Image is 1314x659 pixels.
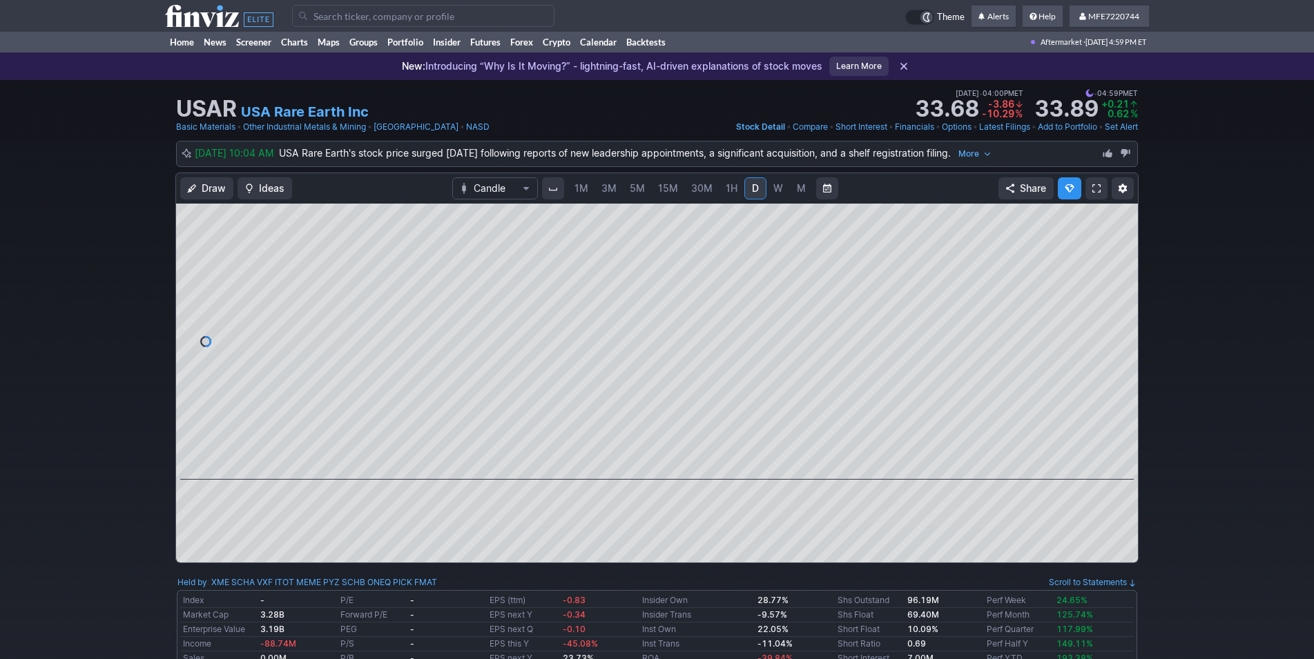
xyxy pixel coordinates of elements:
span: 149.11% [1056,638,1093,649]
span: 30M [691,182,713,194]
a: Charts [276,32,313,52]
span: -45.08% [563,638,598,649]
span: • [460,120,465,134]
span: • [973,120,978,134]
a: 10.09% [907,624,938,634]
a: Stock Detail [736,120,785,134]
button: More [954,146,996,162]
a: Calendar [575,32,621,52]
a: MEME [296,576,321,589]
p: Introducing “Why Is It Moving?” - lightning-fast, AI-driven explanations of stock moves [402,59,822,73]
a: Short Float [838,624,880,634]
td: Inst Own [639,622,755,637]
span: New: [402,60,425,72]
b: 96.19M [907,595,939,605]
b: - [410,595,414,605]
span: Latest Filings [979,121,1030,132]
a: Short Interest [835,120,887,134]
a: News [199,32,231,52]
span: -10.29 [982,108,1014,119]
span: • [367,120,372,134]
a: Latest Filings [979,120,1030,134]
a: 5M [624,177,651,199]
a: FMAT [414,576,437,589]
a: Alerts [972,6,1016,28]
a: Screener [231,32,276,52]
b: 3.19B [260,624,284,634]
a: 3M [595,177,623,199]
span: Aftermarket · [1041,32,1085,52]
span: • [1099,120,1103,134]
a: Options [942,120,972,134]
span: 117.99% [1056,624,1093,634]
a: Groups [345,32,383,52]
a: Theme [905,10,965,25]
a: Insider [428,32,465,52]
span: % [1130,108,1138,119]
a: PICK [393,576,412,589]
b: 28.77% [757,595,789,605]
b: - [410,638,414,649]
a: D [744,177,766,199]
span: 3M [601,182,617,194]
span: W [773,182,783,194]
span: • [786,120,791,134]
span: Draw [202,181,226,195]
td: EPS next Q [487,622,559,637]
a: MFE7220744 [1070,6,1149,28]
span: [DATE] 10:04 AM [195,147,279,159]
a: M [790,177,812,199]
b: - [410,624,414,634]
a: ITOT [275,576,294,589]
a: Financials [895,120,934,134]
a: Backtests [621,32,670,52]
button: Ideas [238,177,292,199]
a: Help [1023,6,1063,28]
span: 5M [630,182,645,194]
a: USA Rare Earth Inc [241,102,369,121]
a: Maps [313,32,345,52]
small: - [260,595,264,605]
a: Crypto [538,32,575,52]
button: Interval [542,177,564,199]
td: P/S [338,637,407,651]
div: : [177,576,437,589]
button: Explore new features [1058,177,1081,199]
a: 1M [568,177,595,199]
a: Learn More [829,57,889,76]
td: Perf Month [984,608,1054,622]
span: -0.10 [563,624,586,634]
a: Scroll to Statements [1049,577,1137,587]
span: • [936,120,940,134]
a: Home [165,32,199,52]
td: Perf Week [984,593,1054,608]
a: Set Alert [1105,120,1138,134]
td: Perf Half Y [984,637,1054,651]
span: • [829,120,834,134]
td: Forward P/E [338,608,407,622]
span: Stock Detail [736,121,785,132]
span: USA Rare Earth's stock price surged [DATE] following reports of new leadership appointments, a si... [279,147,996,159]
span: 15M [658,182,678,194]
a: NASD [466,120,490,134]
a: XME [211,576,229,589]
a: Short Ratio [838,638,880,649]
span: • [237,120,242,134]
span: D [752,182,759,194]
a: Compare [793,120,828,134]
span: 04:59PM ET [1085,87,1138,99]
strong: 33.89 [1034,98,1099,120]
td: Perf Quarter [984,622,1054,637]
button: Chart Settings [1112,177,1134,199]
span: MFE7220744 [1088,11,1139,21]
span: [DATE] 04:00PM ET [956,87,1023,99]
span: More [958,147,979,161]
td: Enterprise Value [180,622,258,637]
span: -0.34 [563,609,586,620]
span: 24.65% [1056,595,1088,605]
a: Other Industrial Metals & Mining [243,120,366,134]
a: VXF [257,576,273,589]
span: % [1015,108,1023,119]
a: Basic Materials [176,120,235,134]
td: Shs Float [835,608,905,622]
